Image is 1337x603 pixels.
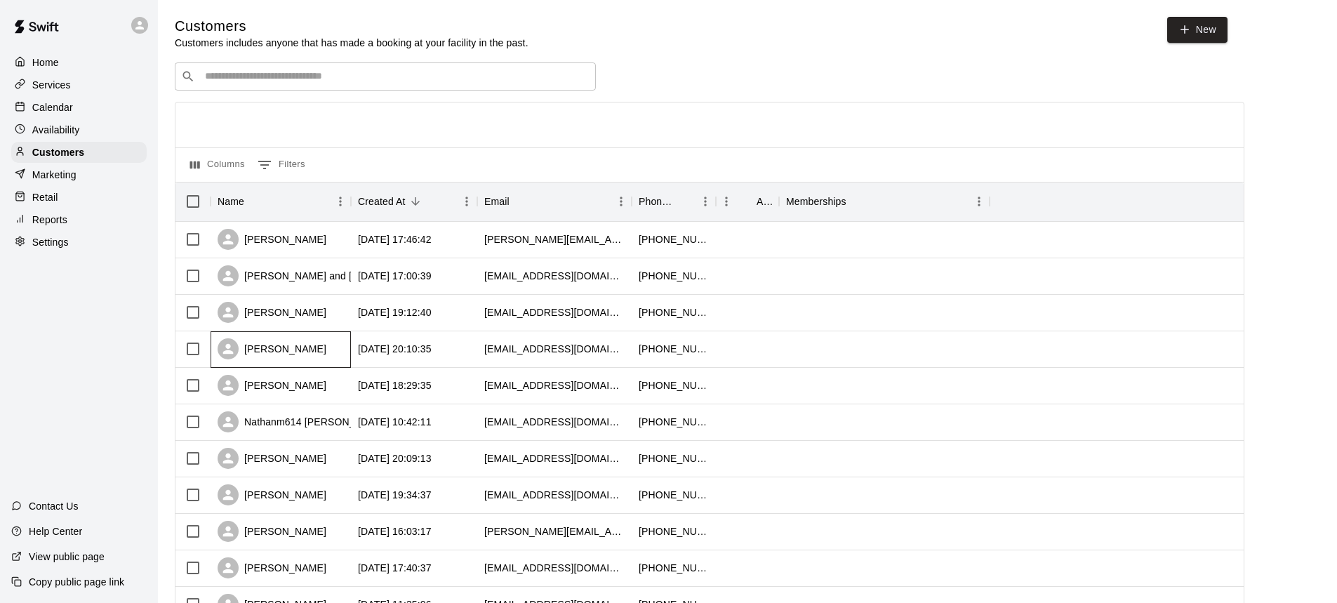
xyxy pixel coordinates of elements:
div: Created At [358,182,406,221]
p: Services [32,78,71,92]
div: [PERSON_NAME] [218,448,326,469]
div: 2025-07-24 20:09:13 [358,451,432,465]
div: [PERSON_NAME] [218,484,326,505]
button: Menu [716,191,737,212]
div: Age [757,182,772,221]
div: Memberships [786,182,846,221]
a: Calendar [11,97,147,118]
p: Settings [32,235,69,249]
div: [PERSON_NAME] [218,521,326,542]
a: Retail [11,187,147,208]
div: +12145194183 [639,269,709,283]
div: 2025-08-06 17:00:39 [358,269,432,283]
button: Menu [969,191,990,212]
div: [PERSON_NAME] [218,375,326,396]
p: Help Center [29,524,82,538]
div: 2025-08-04 19:12:40 [358,305,432,319]
button: Menu [695,191,716,212]
div: cdickinson22@yahoo.com [484,451,625,465]
div: +13252601276 [639,305,709,319]
a: Availability [11,119,147,140]
button: Sort [244,192,264,211]
p: Home [32,55,59,69]
div: abbybrock06@yahoo.com [484,342,625,356]
a: Customers [11,142,147,163]
div: scotty_2987@yahoo.com [484,378,625,392]
p: Calendar [32,100,73,114]
a: Home [11,52,147,73]
div: +19034233643 [639,488,709,502]
div: +19728415765 [639,378,709,392]
div: nathanm614@gmail.com [484,415,625,429]
div: 2025-07-29 10:42:11 [358,415,432,429]
div: gkjohnson2014@gmail.com [484,269,625,283]
button: Sort [406,192,425,211]
div: 2025-07-18 16:03:17 [358,524,432,538]
button: Menu [330,191,351,212]
div: 2025-08-08 17:46:42 [358,232,432,246]
p: Marketing [32,168,77,182]
p: View public page [29,550,105,564]
div: 2025-07-21 19:34:37 [358,488,432,502]
button: Menu [611,191,632,212]
div: [PERSON_NAME] [218,338,326,359]
a: Services [11,74,147,95]
a: Reports [11,209,147,230]
div: Memberships [779,182,990,221]
div: Phone Number [639,182,675,221]
div: Search customers by name or email [175,62,596,91]
div: Email [477,182,632,221]
button: Sort [675,192,695,211]
div: +19729657104 [639,451,709,465]
p: Retail [32,190,58,204]
p: Availability [32,123,80,137]
p: Customers includes anyone that has made a booking at your facility in the past. [175,36,528,50]
button: Select columns [187,154,248,176]
button: Sort [510,192,529,211]
p: Copy public page link [29,575,124,589]
a: New [1167,17,1228,43]
p: Reports [32,213,67,227]
div: +14324135350 [639,232,709,246]
div: 2025-07-29 18:29:35 [358,378,432,392]
div: +19729773468 [639,415,709,429]
div: Phone Number [632,182,716,221]
div: +19723330133 [639,561,709,575]
button: Menu [456,191,477,212]
a: Marketing [11,164,147,185]
div: [PERSON_NAME] [218,302,326,323]
div: [PERSON_NAME] [218,229,326,250]
div: chabbitt89@gmail.com [484,561,625,575]
div: Age [716,182,779,221]
div: jess_bradshaw@aol.com [484,524,625,538]
div: Name [211,182,351,221]
div: [PERSON_NAME] [218,557,326,578]
div: Created At [351,182,477,221]
div: jcd05a@acu.edu [484,305,625,319]
div: brad.carter@halliburton.com [484,232,625,246]
button: Show filters [254,154,309,176]
p: Contact Us [29,499,79,513]
div: [PERSON_NAME] and [PERSON_NAME] [218,265,431,286]
div: Email [484,182,510,221]
div: 2025-07-17 17:40:37 [358,561,432,575]
p: Customers [32,145,84,159]
h5: Customers [175,17,528,36]
div: +19729893129 [639,342,709,356]
div: Name [218,182,244,221]
button: Sort [737,192,757,211]
a: Settings [11,232,147,253]
button: Sort [846,192,866,211]
div: Nathanm614 [PERSON_NAME] [218,411,387,432]
div: +14694178417 [639,524,709,538]
div: jamiefaye94@icloud.com [484,488,625,502]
